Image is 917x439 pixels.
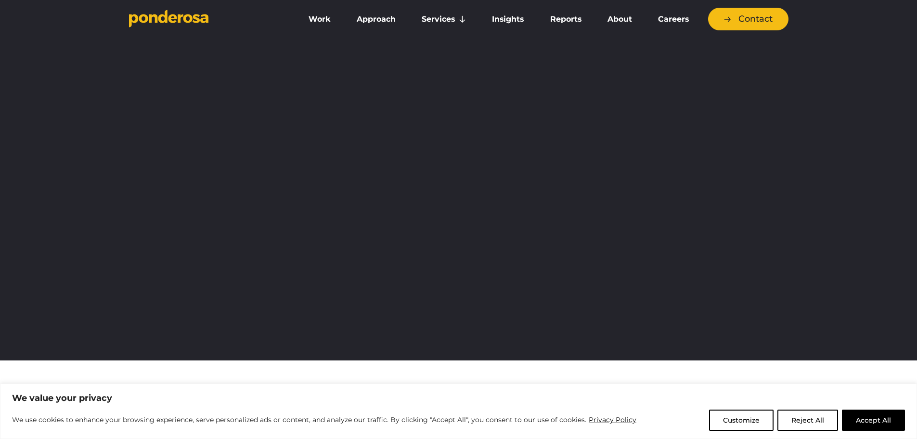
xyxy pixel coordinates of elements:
[708,8,788,30] a: Contact
[777,410,838,431] button: Reject All
[481,9,535,29] a: Insights
[297,9,342,29] a: Work
[129,10,283,29] a: Go to homepage
[709,410,774,431] button: Customize
[12,392,905,404] p: We value your privacy
[842,410,905,431] button: Accept All
[647,9,700,29] a: Careers
[411,9,477,29] a: Services
[346,9,407,29] a: Approach
[539,9,593,29] a: Reports
[588,414,637,426] a: Privacy Policy
[12,414,637,426] p: We use cookies to enhance your browsing experience, serve personalized ads or content, and analyz...
[596,9,643,29] a: About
